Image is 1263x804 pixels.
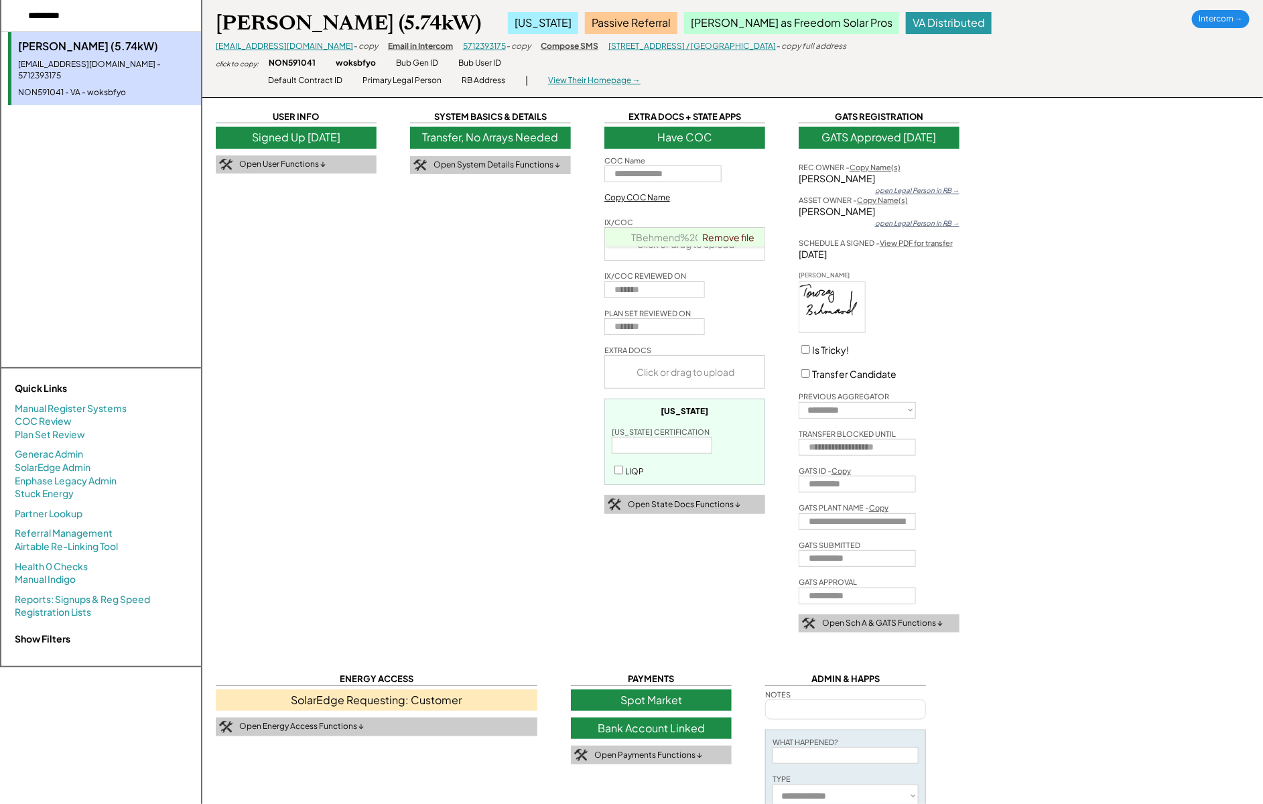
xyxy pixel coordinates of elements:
div: IX/COC REVIEWED ON [604,271,686,281]
a: COC Review [15,415,72,428]
div: [US_STATE] [508,12,578,33]
a: [EMAIL_ADDRESS][DOMAIN_NAME] [216,41,353,51]
div: [PERSON_NAME] [799,205,959,218]
div: Intercom → [1192,10,1250,28]
a: SolarEdge Admin [15,461,90,474]
a: View PDF for transfer [880,239,953,247]
div: GATS APPROVAL [799,577,857,587]
div: GATS SUBMITTED [799,540,860,550]
div: REC OWNER - [799,162,901,172]
div: GATS Approved [DATE] [799,127,959,148]
div: EXTRA DOCS [604,345,651,355]
div: Bub User ID [458,58,501,69]
a: Referral Management [15,527,113,540]
div: NON591041 - VA - woksbfyo [18,87,194,98]
a: Airtable Re-Linking Tool [15,540,118,553]
div: TRANSFER BLOCKED UNTIL [799,429,896,439]
a: Registration Lists [15,606,91,619]
label: LIQP [625,466,644,476]
div: click to copy: [216,59,259,68]
label: Transfer Candidate [812,368,896,380]
div: Open User Functions ↓ [239,159,326,170]
a: TBehmend%20PTO.pdf [632,231,740,243]
div: Primary Legal Person [362,75,442,86]
a: Generac Admin [15,448,83,461]
div: VA Distributed [906,12,992,33]
div: Open System Details Functions ↓ [434,159,560,171]
div: Bub Gen ID [396,58,438,69]
div: TYPE [773,774,791,784]
strong: Show Filters [15,632,70,645]
div: - copy full address [776,41,846,52]
div: - copy [506,41,531,52]
div: - copy [353,41,378,52]
div: Open State Docs Functions ↓ [628,499,740,511]
img: tool-icon.png [574,749,588,761]
div: COC Name [604,155,645,165]
div: GATS REGISTRATION [799,111,959,123]
div: [PERSON_NAME] (5.74kW) [18,39,194,54]
div: [US_STATE] CERTIFICATION [612,427,710,437]
a: Partner Lookup [15,507,82,521]
div: Spot Market [571,689,732,711]
div: Passive Referral [585,12,677,33]
a: Health 0 Checks [15,560,88,574]
img: tool-icon.png [219,721,232,733]
div: USER INFO [216,111,377,123]
img: wLlv21MEBH3vwAAAABJRU5ErkJggg== [799,282,865,332]
a: [STREET_ADDRESS] / [GEOGRAPHIC_DATA] [608,41,776,51]
div: ASSET OWNER - [799,195,908,205]
div: SCHEDULE A SIGNED - [799,238,953,248]
div: Signed Up [DATE] [216,127,377,148]
a: Reports: Signups & Reg Speed [15,593,150,606]
div: View Their Homepage → [548,75,641,86]
label: Is Tricky! [812,344,849,356]
div: [PERSON_NAME] [799,271,866,280]
a: Enphase Legacy Admin [15,474,117,488]
div: Open Energy Access Functions ↓ [239,721,364,732]
div: SYSTEM BASICS & DETAILS [410,111,571,123]
a: 5712393175 [463,41,506,51]
u: Copy [869,503,888,512]
div: Compose SMS [541,41,598,52]
div: ENERGY ACCESS [216,673,537,685]
u: Copy [832,466,851,475]
div: open Legal Person in RB → [875,186,959,195]
img: tool-icon.png [608,498,621,511]
div: [PERSON_NAME] (5.74kW) [216,10,481,36]
div: Default Contract ID [268,75,342,86]
div: GATS ID - [799,466,851,476]
div: Copy COC Name [604,192,670,204]
div: EXTRA DOCS + STATE APPS [604,111,765,123]
div: open Legal Person in RB → [875,218,959,228]
div: woksbfyo [336,58,376,69]
a: Plan Set Review [15,428,85,442]
a: Remove file [697,228,759,247]
div: GATS PLANT NAME - [799,503,888,513]
div: Email in Intercom [388,41,453,52]
div: WHAT HAPPENED? [773,737,838,747]
div: Transfer, No Arrays Needed [410,127,571,148]
div: [PERSON_NAME] [799,172,959,186]
img: tool-icon.png [802,618,815,630]
div: Click or drag to upload [605,356,766,388]
a: Manual Register Systems [15,402,127,415]
a: Stuck Energy [15,487,74,500]
div: ADMIN & HAPPS [765,673,926,685]
div: Have COC [604,127,765,148]
div: PREVIOUS AGGREGATOR [799,391,889,401]
div: PAYMENTS [571,673,732,685]
div: NON591041 [269,58,316,69]
div: Open Payments Functions ↓ [594,750,702,761]
div: PLAN SET REVIEWED ON [604,308,691,318]
u: Copy Name(s) [857,196,908,204]
div: Bank Account Linked [571,718,732,739]
img: tool-icon.png [219,159,232,171]
div: [EMAIL_ADDRESS][DOMAIN_NAME] - 5712393175 [18,59,194,82]
u: Copy Name(s) [850,163,901,172]
div: [DATE] [799,248,959,261]
div: [PERSON_NAME] as Freedom Solar Pros [684,12,899,33]
div: NOTES [765,689,791,699]
div: Quick Links [15,382,149,395]
div: [US_STATE] [661,406,709,417]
